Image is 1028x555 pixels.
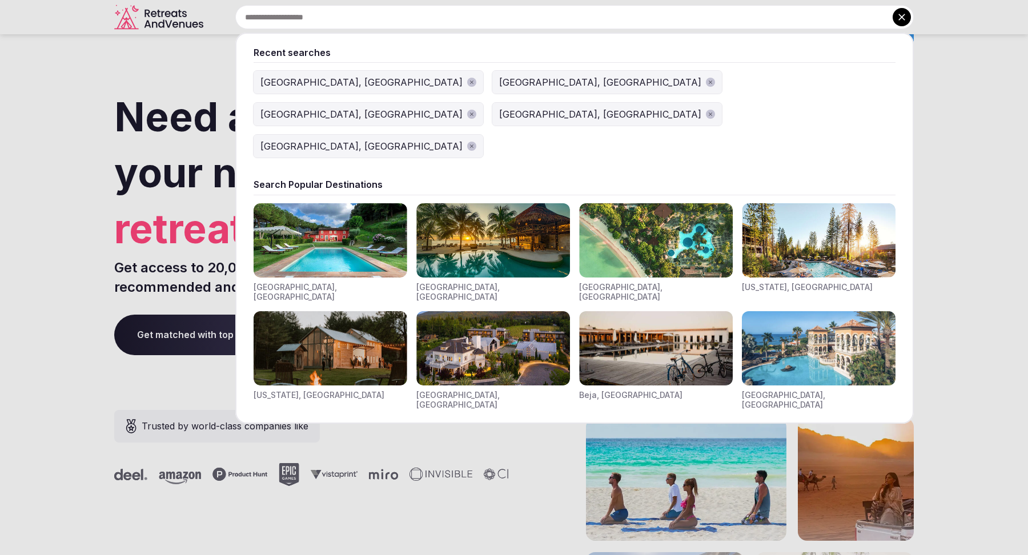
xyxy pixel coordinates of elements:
div: Recent searches [254,46,896,59]
img: Visit venues for Beja, Portugal [579,311,733,385]
button: [GEOGRAPHIC_DATA], [GEOGRAPHIC_DATA] [254,135,483,158]
img: Visit venues for Riviera Maya, Mexico [416,203,570,277]
div: [US_STATE], [GEOGRAPHIC_DATA] [742,282,873,292]
button: [GEOGRAPHIC_DATA], [GEOGRAPHIC_DATA] [492,71,722,94]
button: [GEOGRAPHIC_DATA], [GEOGRAPHIC_DATA] [492,103,722,126]
img: Visit venues for Indonesia, Bali [579,203,733,277]
img: Visit venues for California, USA [742,203,896,277]
div: Visit venues for New York, USA [254,311,407,410]
button: [GEOGRAPHIC_DATA], [GEOGRAPHIC_DATA] [254,71,483,94]
div: Visit venues for Beja, Portugal [579,311,733,410]
div: [GEOGRAPHIC_DATA], [GEOGRAPHIC_DATA] [742,390,896,410]
div: Visit venues for Canarias, Spain [742,311,896,410]
div: [GEOGRAPHIC_DATA], [GEOGRAPHIC_DATA] [260,75,463,89]
div: Beja, [GEOGRAPHIC_DATA] [579,390,682,400]
img: Visit venues for Napa Valley, USA [416,311,570,385]
img: Visit venues for Canarias, Spain [742,311,896,385]
div: Visit venues for Riviera Maya, Mexico [416,203,570,302]
div: [GEOGRAPHIC_DATA], [GEOGRAPHIC_DATA] [260,139,463,153]
img: Visit venues for Toscana, Italy [254,203,407,277]
div: Search Popular Destinations [254,178,896,191]
div: Visit venues for California, USA [742,203,896,302]
div: [GEOGRAPHIC_DATA], [GEOGRAPHIC_DATA] [254,282,407,302]
div: [GEOGRAPHIC_DATA], [GEOGRAPHIC_DATA] [499,75,701,89]
div: [GEOGRAPHIC_DATA], [GEOGRAPHIC_DATA] [416,282,570,302]
div: Visit venues for Toscana, Italy [254,203,407,302]
img: Visit venues for New York, USA [254,311,407,385]
div: Visit venues for Indonesia, Bali [579,203,733,302]
div: [GEOGRAPHIC_DATA], [GEOGRAPHIC_DATA] [579,282,733,302]
div: [GEOGRAPHIC_DATA], [GEOGRAPHIC_DATA] [499,107,701,121]
div: [US_STATE], [GEOGRAPHIC_DATA] [254,390,384,400]
div: [GEOGRAPHIC_DATA], [GEOGRAPHIC_DATA] [260,107,463,121]
button: [GEOGRAPHIC_DATA], [GEOGRAPHIC_DATA] [254,103,483,126]
div: [GEOGRAPHIC_DATA], [GEOGRAPHIC_DATA] [416,390,570,410]
div: Visit venues for Napa Valley, USA [416,311,570,410]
